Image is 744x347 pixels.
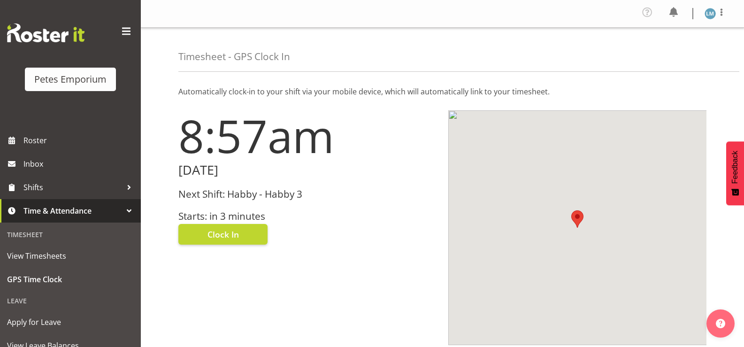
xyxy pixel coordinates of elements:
a: GPS Time Clock [2,268,138,291]
h2: [DATE] [178,163,437,177]
button: Clock In [178,224,268,245]
img: lianne-morete5410.jpg [705,8,716,19]
p: Automatically clock-in to your shift via your mobile device, which will automatically link to you... [178,86,706,97]
span: Roster [23,133,136,147]
span: Shifts [23,180,122,194]
button: Feedback - Show survey [726,141,744,205]
a: Apply for Leave [2,310,138,334]
div: Timesheet [2,225,138,244]
h4: Timesheet - GPS Clock In [178,51,290,62]
h3: Starts: in 3 minutes [178,211,437,222]
h3: Next Shift: Habby - Habby 3 [178,189,437,200]
span: Clock In [207,228,239,240]
span: Feedback [731,151,739,184]
div: Leave [2,291,138,310]
span: Inbox [23,157,136,171]
a: View Timesheets [2,244,138,268]
span: GPS Time Clock [7,272,134,286]
img: help-xxl-2.png [716,319,725,328]
span: Apply for Leave [7,315,134,329]
span: View Timesheets [7,249,134,263]
img: Rosterit website logo [7,23,84,42]
span: Time & Attendance [23,204,122,218]
h1: 8:57am [178,110,437,161]
div: Petes Emporium [34,72,107,86]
